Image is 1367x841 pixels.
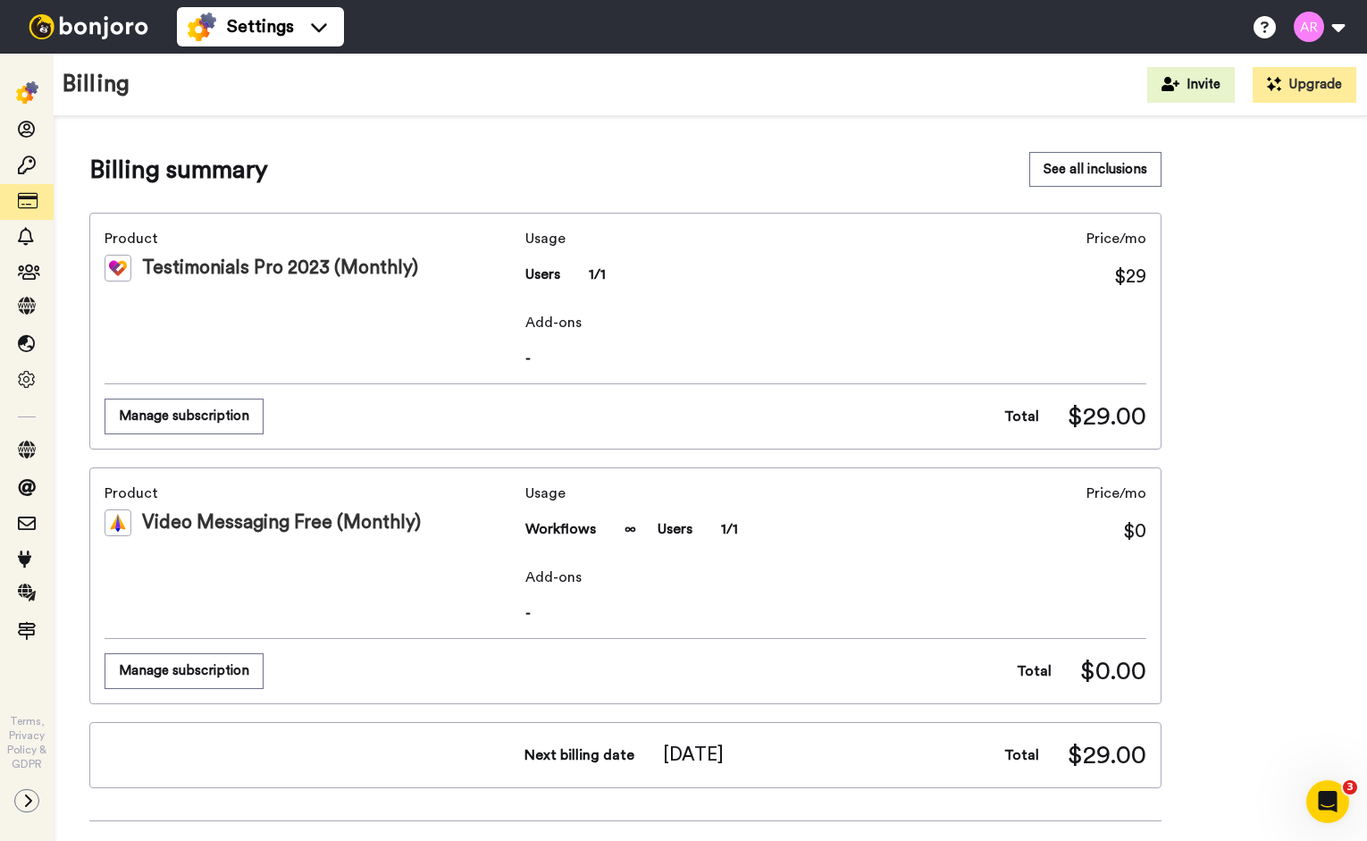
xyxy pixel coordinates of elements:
[525,567,1146,588] span: Add-ons
[658,518,692,540] span: Users
[105,509,131,536] img: vm-color.svg
[1343,780,1357,795] span: 3
[1068,399,1146,434] span: $29.00
[525,228,606,249] span: Usage
[1086,483,1146,504] span: Price/mo
[1029,152,1162,188] a: See all inclusions
[63,71,130,97] h1: Billing
[524,744,634,766] span: Next billing date
[525,348,1146,369] span: -
[105,509,518,536] div: Video Messaging Free (Monthly)
[1114,264,1146,290] span: $29
[1147,67,1235,103] button: Invite
[1068,737,1146,773] span: $29.00
[1004,406,1039,427] span: Total
[227,14,294,39] span: Settings
[663,742,724,769] span: [DATE]
[105,255,518,282] div: Testimonials Pro 2023 (Monthly)
[1086,228,1146,249] span: Price/mo
[525,518,596,540] span: Workflows
[105,653,264,688] button: Manage subscription
[525,602,1146,624] span: -
[188,13,216,41] img: settings-colored.svg
[1004,744,1039,766] span: Total
[89,152,268,188] span: Billing summary
[105,255,131,282] img: tm-color.svg
[525,312,1146,333] span: Add-ons
[625,518,636,540] span: ∞
[1080,653,1146,689] span: $0.00
[105,228,518,249] span: Product
[105,483,518,504] span: Product
[1017,660,1052,682] span: Total
[16,81,38,104] img: settings-colored.svg
[525,264,560,285] span: Users
[589,264,606,285] span: 1/1
[1123,518,1146,545] span: $0
[21,14,155,39] img: bj-logo-header-white.svg
[721,518,738,540] span: 1/1
[525,483,738,504] span: Usage
[1253,67,1356,103] button: Upgrade
[1306,780,1349,823] iframe: Intercom live chat
[105,399,264,433] button: Manage subscription
[1029,152,1162,187] button: See all inclusions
